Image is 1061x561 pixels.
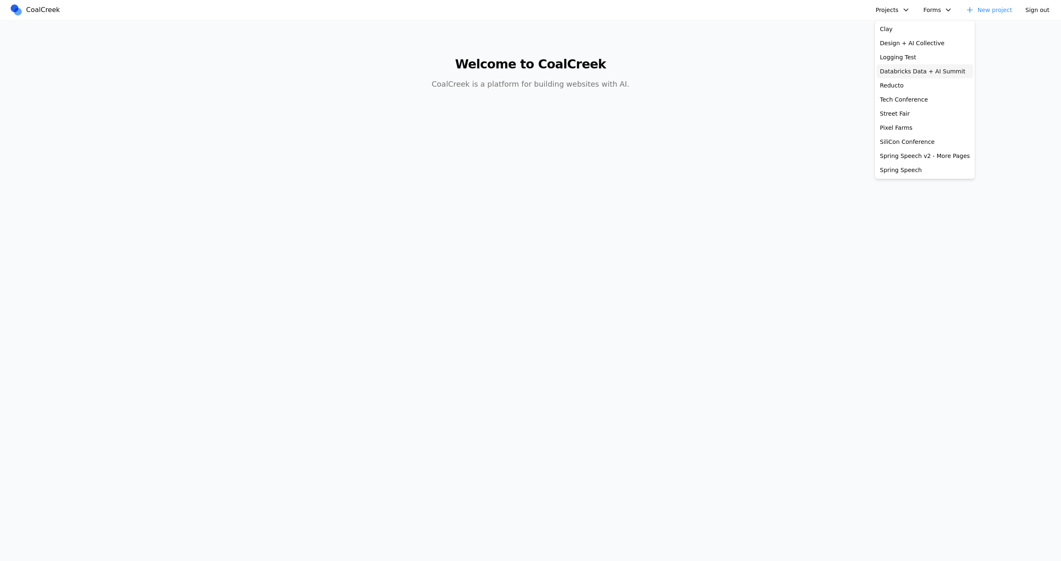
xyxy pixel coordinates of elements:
[371,57,690,72] h1: Welcome to CoalCreek
[877,149,973,163] a: Spring Speech v2 - More Pages
[371,78,690,90] p: CoalCreek is a platform for building websites with AI.
[877,78,973,92] a: Reducto
[877,163,973,177] a: Spring Speech
[877,177,973,191] a: Pediatrics
[26,5,60,15] span: CoalCreek
[918,3,958,17] button: Forms
[874,20,975,179] div: Projects
[961,3,1017,17] a: New project
[877,121,973,135] a: Pixel Farms
[1020,3,1054,17] button: Sign out
[871,3,915,17] button: Projects
[877,50,973,64] a: Logging Test
[877,92,973,107] a: Tech Conference
[10,4,63,16] a: CoalCreek
[877,36,973,50] a: Design + AI Collective
[877,22,973,36] a: Clay
[877,64,973,78] a: Databricks Data + AI Summit
[877,107,973,121] a: Street Fair
[877,135,973,149] a: SiliCon Conference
